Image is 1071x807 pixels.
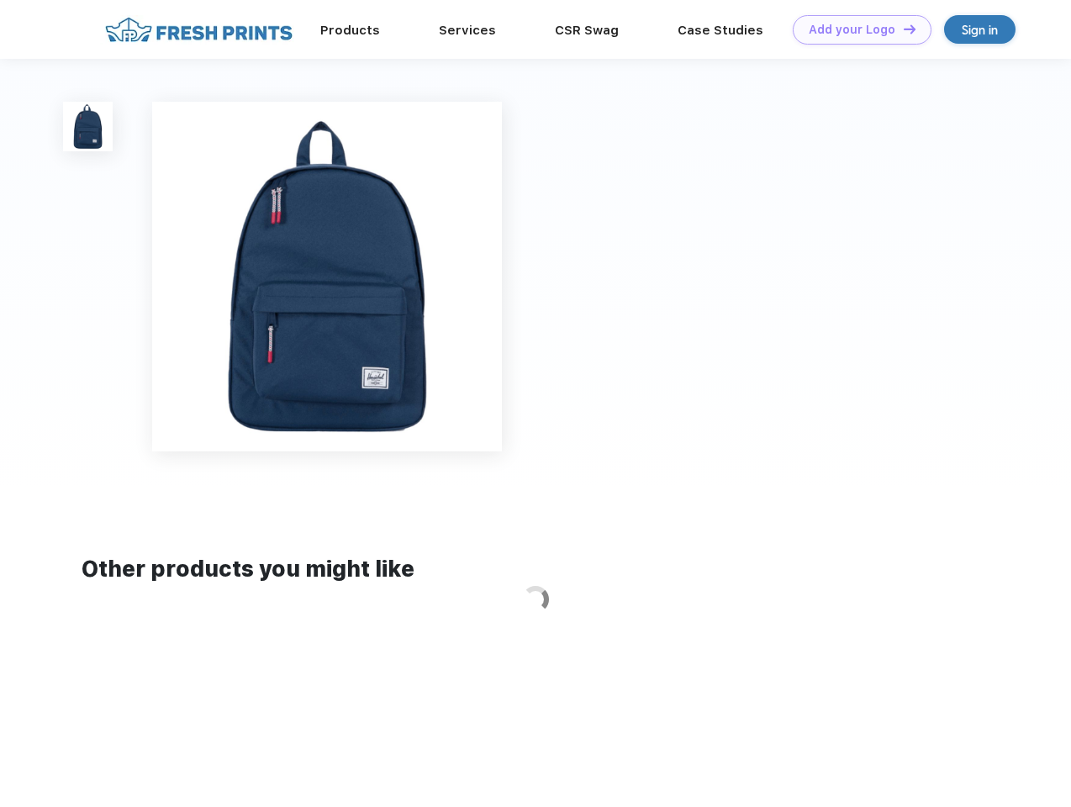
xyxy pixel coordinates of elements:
[100,15,298,45] img: fo%20logo%202.webp
[320,23,380,38] a: Products
[944,15,1016,44] a: Sign in
[962,20,998,40] div: Sign in
[904,24,915,34] img: DT
[82,553,989,586] div: Other products you might like
[152,102,502,451] img: func=resize&h=640
[63,102,113,151] img: func=resize&h=100
[809,23,895,37] div: Add your Logo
